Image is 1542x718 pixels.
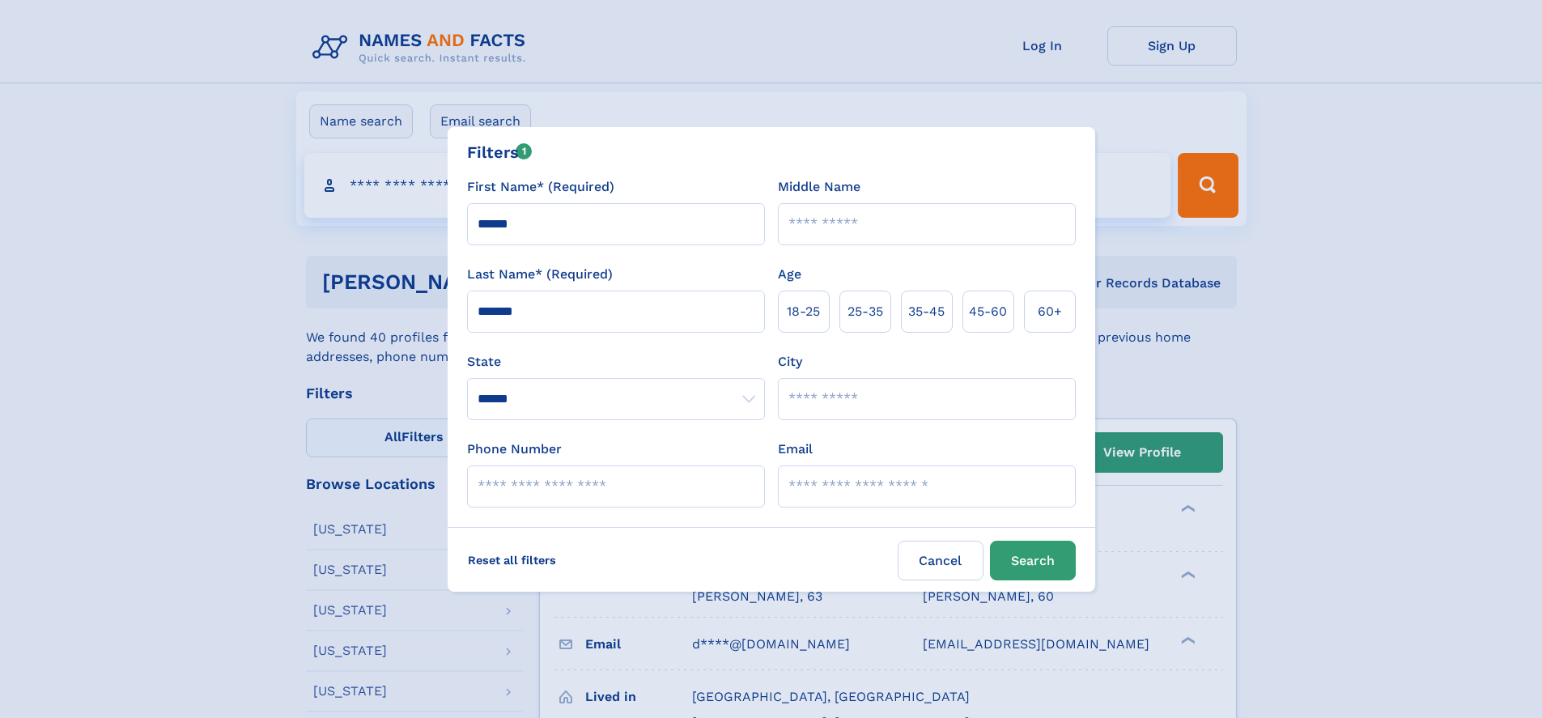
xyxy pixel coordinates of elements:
span: 35‑45 [908,302,945,321]
label: Age [778,265,801,284]
label: Reset all filters [457,541,567,580]
label: City [778,352,802,372]
div: Filters [467,140,533,164]
label: Cancel [898,541,983,580]
label: Email [778,440,813,459]
span: 25‑35 [847,302,883,321]
label: Last Name* (Required) [467,265,613,284]
span: 60+ [1038,302,1062,321]
label: Phone Number [467,440,562,459]
button: Search [990,541,1076,580]
span: 18‑25 [787,302,820,321]
span: 45‑60 [969,302,1007,321]
label: Middle Name [778,177,860,197]
label: State [467,352,765,372]
label: First Name* (Required) [467,177,614,197]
